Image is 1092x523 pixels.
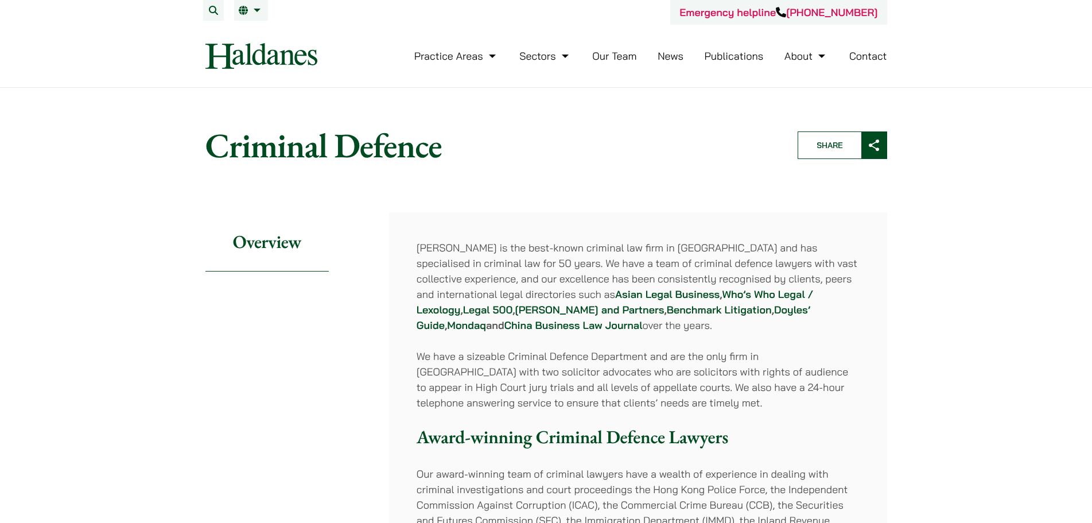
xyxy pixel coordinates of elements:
span: Share [798,132,861,158]
a: [PERSON_NAME] and Partners [515,303,664,316]
a: News [658,49,683,63]
a: Benchmark Litigation [667,303,772,316]
strong: , [512,303,515,316]
button: Share [798,131,887,159]
a: Asian Legal Business [615,288,720,301]
a: About [784,49,828,63]
a: Who’s Who Legal / Lexology [417,288,814,316]
a: Sectors [519,49,571,63]
h2: Overview [205,212,329,272]
a: Mondaq [447,319,486,332]
p: [PERSON_NAME] is the best-known criminal law firm in [GEOGRAPHIC_DATA] and has specialised in cri... [417,240,860,333]
a: Our Team [592,49,636,63]
a: EN [239,6,263,15]
a: Practice Areas [414,49,499,63]
img: Logo of Haldanes [205,43,317,69]
a: Emergency helpline[PHONE_NUMBER] [679,6,877,19]
strong: , [460,303,463,316]
strong: , , [664,303,774,316]
h1: Criminal Defence [205,125,778,166]
a: Doyles’ Guide [417,303,811,332]
h3: Award-winning Criminal Defence Lawyers [417,426,860,448]
strong: , [720,288,722,301]
strong: , [445,319,447,332]
a: China Business Law Journal [504,319,643,332]
p: We have a sizeable Criminal Defence Department and are the only firm in [GEOGRAPHIC_DATA] with tw... [417,348,860,410]
a: Publications [705,49,764,63]
a: Contact [849,49,887,63]
a: Legal 500 [463,303,512,316]
strong: and [486,319,504,332]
